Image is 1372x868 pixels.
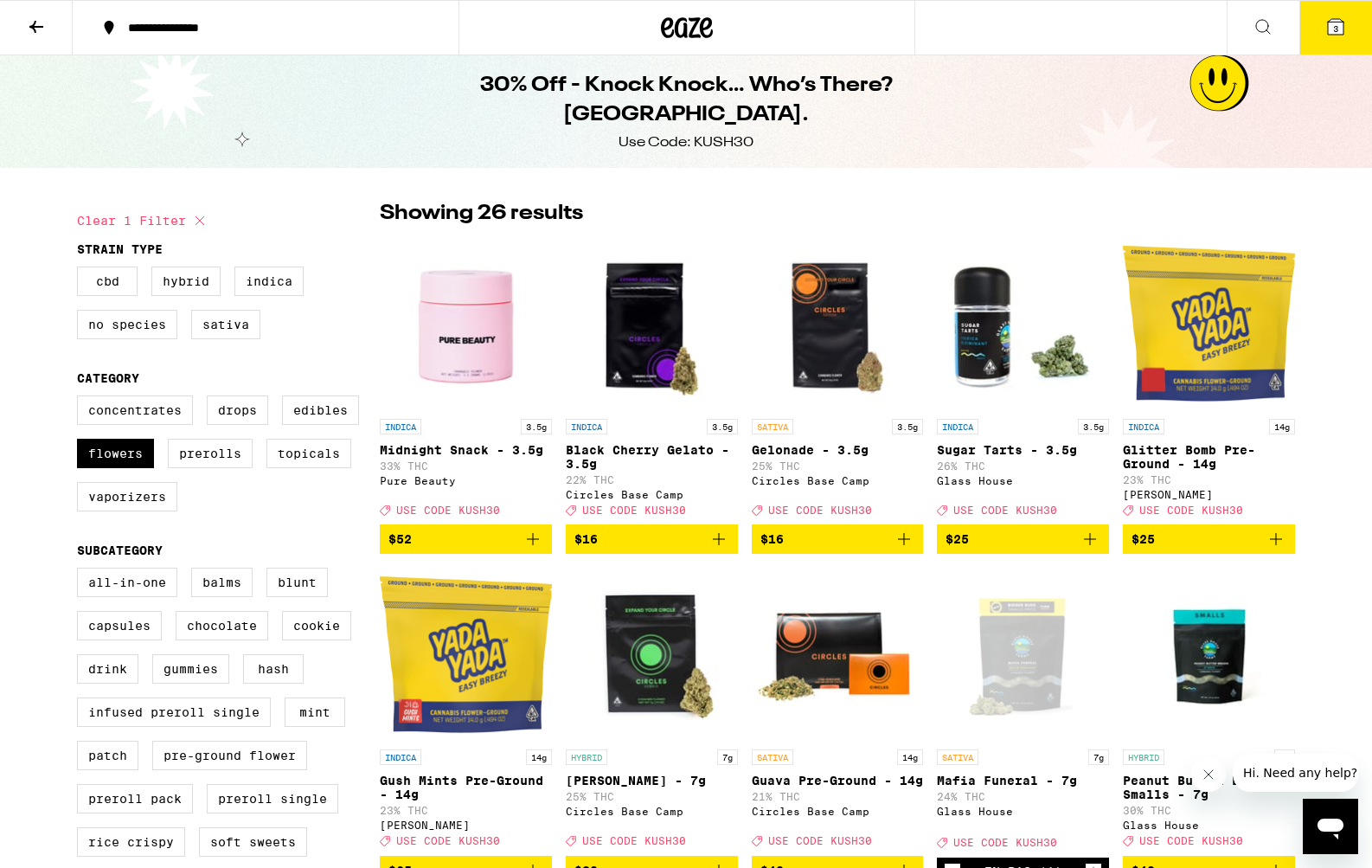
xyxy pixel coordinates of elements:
[768,836,872,847] span: USE CODE KUSH30
[937,419,978,434] p: INDICA
[380,568,552,741] img: Yada Yada - Gush Mints Pre-Ground - 14g
[566,237,738,524] a: Open page for Black Cherry Gelato - 3.5g from Circles Base Camp
[380,820,552,831] div: [PERSON_NAME]
[191,310,260,339] label: Sativa
[1191,757,1226,792] iframe: Close message
[168,439,253,468] label: Prerolls
[1123,443,1295,471] p: Glitter Bomb Pre-Ground - 14g
[566,806,738,817] div: Circles Base Camp
[380,419,421,434] p: INDICA
[1139,505,1243,516] span: USE CODE KUSH30
[77,827,185,857] label: Rice Crispy
[752,237,924,410] img: Circles Base Camp - Gelonade - 3.5g
[1123,749,1164,765] p: HYBRID
[77,439,154,468] label: Flowers
[566,774,738,788] p: [PERSON_NAME] - 7g
[1299,1,1372,55] button: 3
[1274,749,1295,765] p: 7g
[1123,237,1295,524] a: Open page for Glitter Bomb Pre-Ground - 14g from Yada Yada
[77,698,271,727] label: Infused Preroll Single
[566,568,738,741] img: Circles Base Camp - Banana Bliss - 7g
[176,611,268,640] label: Chocolate
[266,439,351,468] label: Topicals
[77,654,138,684] label: Drink
[380,460,552,472] p: 33% THC
[77,395,193,425] label: Concentrates
[760,532,784,546] span: $16
[191,568,253,597] label: Balms
[207,784,338,813] label: Preroll Single
[752,419,793,434] p: SATIVA
[1123,820,1295,831] div: Glass House
[768,505,872,516] span: USE CODE KUSH30
[752,806,924,817] div: Circles Base Camp
[1132,532,1155,546] span: $25
[717,749,738,765] p: 7g
[1123,805,1295,816] p: 30% THC
[380,237,552,524] a: Open page for Midnight Snack - 3.5g from Pure Beauty
[1233,754,1358,792] iframe: Message from company
[752,568,924,741] img: Circles Base Camp - Guava Pre-Ground - 14g
[380,774,552,801] p: Gush Mints Pre-Ground - 14g
[566,791,738,802] p: 25% THC
[582,836,686,847] span: USE CODE KUSH30
[380,237,552,410] img: Pure Beauty - Midnight Snack - 3.5g
[937,237,1109,410] img: Glass House - Sugar Tarts - 3.5g
[937,749,978,765] p: SATIVA
[152,654,229,684] label: Gummies
[752,791,924,802] p: 21% THC
[566,419,607,434] p: INDICA
[282,395,359,425] label: Edibles
[380,475,552,486] div: Pure Beauty
[892,419,923,434] p: 3.5g
[937,806,1109,817] div: Glass House
[946,532,969,546] span: $25
[752,475,924,486] div: Circles Base Camp
[77,242,163,256] legend: Strain Type
[1123,774,1295,801] p: Peanut Butter Breath Smalls - 7g
[566,237,738,410] img: Circles Base Camp - Black Cherry Gelato - 3.5g
[77,611,162,640] label: Capsules
[526,749,552,765] p: 14g
[77,482,177,511] label: Vaporizers
[380,568,552,855] a: Open page for Gush Mints Pre-Ground - 14g from Yada Yada
[566,474,738,485] p: 22% THC
[1123,524,1295,554] button: Add to bag
[752,524,924,554] button: Add to bag
[285,698,345,727] label: Mint
[937,237,1109,524] a: Open page for Sugar Tarts - 3.5g from Glass House
[1333,23,1338,34] span: 3
[266,568,328,597] label: Blunt
[582,505,686,516] span: USE CODE KUSH30
[1123,568,1295,741] img: Glass House - Peanut Butter Breath Smalls - 7g
[752,568,924,855] a: Open page for Guava Pre-Ground - 14g from Circles Base Camp
[77,784,193,813] label: Preroll Pack
[152,741,307,770] label: Pre-ground Flower
[388,532,412,546] span: $52
[207,395,268,425] label: Drops
[396,505,500,516] span: USE CODE KUSH30
[1078,419,1109,434] p: 3.5g
[77,267,138,296] label: CBD
[566,749,607,765] p: HYBRID
[77,568,177,597] label: All-In-One
[199,827,307,857] label: Soft Sweets
[380,443,552,457] p: Midnight Snack - 3.5g
[937,524,1109,554] button: Add to bag
[77,543,163,557] legend: Subcategory
[234,267,304,296] label: Indica
[937,791,1109,802] p: 24% THC
[1123,237,1295,410] img: Yada Yada - Glitter Bomb Pre-Ground - 14g
[77,741,138,770] label: Patch
[1088,749,1109,765] p: 7g
[937,774,1109,788] p: Mafia Funeral - 7g
[937,460,1109,472] p: 26% THC
[1139,836,1243,847] span: USE CODE KUSH30
[380,199,583,228] p: Showing 26 results
[77,199,210,242] button: Clear 1 filter
[937,475,1109,486] div: Glass House
[1303,799,1358,854] iframe: Button to launch messaging window
[574,532,598,546] span: $16
[752,443,924,457] p: Gelonade - 3.5g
